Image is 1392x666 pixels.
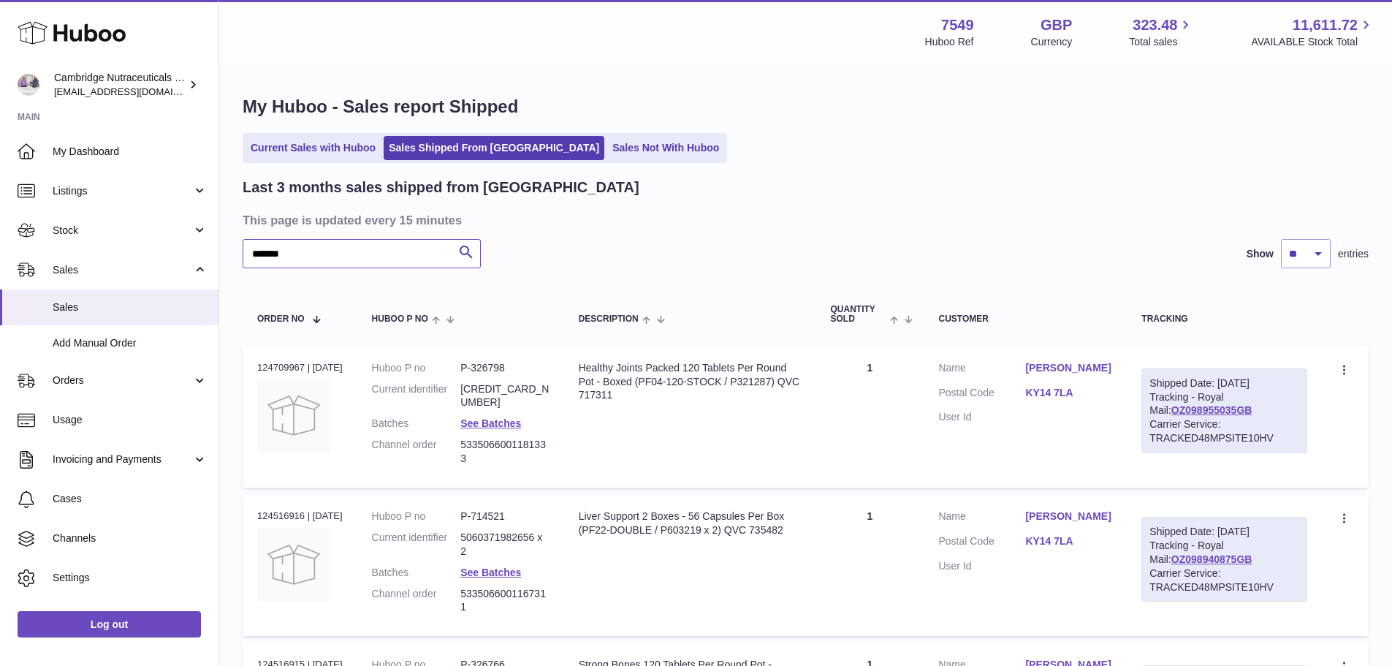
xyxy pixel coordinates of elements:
[831,305,887,324] span: Quantity Sold
[1041,15,1072,35] strong: GBP
[246,136,381,160] a: Current Sales with Huboo
[53,374,192,387] span: Orders
[1338,247,1369,261] span: entries
[579,361,802,403] div: Healthy Joints Packed 120 Tablets Per Round Pot - Boxed (PF04-120-STOCK / P321287) QVC 717311
[1025,510,1112,523] a: [PERSON_NAME]
[1025,534,1112,548] a: KY14 7LA
[384,136,604,160] a: Sales Shipped From [GEOGRAPHIC_DATA]
[1171,404,1252,416] a: OZ098955035GB
[243,95,1369,118] h1: My Huboo - Sales report Shipped
[372,531,461,559] dt: Current identifier
[460,510,549,523] dd: P-714521
[53,531,208,545] span: Channels
[1247,247,1274,261] label: Show
[1293,15,1358,35] span: 11,611.72
[257,528,330,601] img: no-photo.jpg
[1141,314,1307,324] div: Tracking
[53,300,208,314] span: Sales
[53,571,208,585] span: Settings
[816,347,924,488] td: 1
[1025,361,1112,375] a: [PERSON_NAME]
[460,382,549,410] dd: [CREDIT_CARD_NUMBER]
[53,184,192,198] span: Listings
[53,224,192,238] span: Stock
[938,510,1025,527] dt: Name
[1149,567,1299,594] div: Carrier Service: TRACKED48MPSITE10HV
[18,74,39,96] img: internalAdmin-7549@internal.huboo.com
[372,382,461,410] dt: Current identifier
[257,510,343,523] div: 124516916 | [DATE]
[460,587,549,615] dd: 5335066001167311
[938,559,1025,573] dt: User Id
[54,71,186,99] div: Cambridge Nutraceuticals Ltd
[607,136,724,160] a: Sales Not With Huboo
[53,413,208,427] span: Usage
[53,492,208,506] span: Cases
[1251,15,1374,49] a: 11,611.72 AVAILABLE Stock Total
[938,314,1112,324] div: Customer
[1149,525,1299,539] div: Shipped Date: [DATE]
[816,495,924,636] td: 1
[1141,368,1307,453] div: Tracking - Royal Mail:
[54,86,215,97] span: [EMAIL_ADDRESS][DOMAIN_NAME]
[938,410,1025,424] dt: User Id
[938,386,1025,404] dt: Postal Code
[53,145,208,159] span: My Dashboard
[579,314,639,324] span: Description
[460,438,549,466] dd: 5335066001181333
[941,15,974,35] strong: 7549
[53,336,208,350] span: Add Manual Order
[1129,35,1194,49] span: Total sales
[372,587,461,615] dt: Channel order
[257,379,330,452] img: no-photo.jpg
[579,510,802,537] div: Liver Support 2 Boxes - 56 Capsules Per Box (PF22-DOUBLE / P603219 x 2) QVC 735482
[372,361,461,375] dt: Huboo P no
[18,611,201,637] a: Log out
[1141,517,1307,602] div: Tracking - Royal Mail:
[53,453,192,466] span: Invoicing and Payments
[460,567,521,578] a: See Batches
[372,314,428,324] span: Huboo P no
[372,417,461,431] dt: Batches
[372,566,461,580] dt: Batches
[460,361,549,375] dd: P-326798
[372,438,461,466] dt: Channel order
[257,314,305,324] span: Order No
[1251,35,1374,49] span: AVAILABLE Stock Total
[1133,15,1177,35] span: 323.48
[1171,553,1252,565] a: OZ098940875GB
[1129,15,1194,49] a: 323.48 Total sales
[460,417,521,429] a: See Batches
[938,361,1025,379] dt: Name
[938,534,1025,552] dt: Postal Code
[257,361,343,374] div: 124709967 | [DATE]
[1149,417,1299,445] div: Carrier Service: TRACKED48MPSITE10HV
[372,510,461,523] dt: Huboo P no
[460,531,549,559] dd: 5060371982656 x 2
[243,212,1365,228] h3: This page is updated every 15 minutes
[1031,35,1073,49] div: Currency
[53,263,192,277] span: Sales
[1025,386,1112,400] a: KY14 7LA
[925,35,974,49] div: Huboo Ref
[243,178,639,197] h2: Last 3 months sales shipped from [GEOGRAPHIC_DATA]
[1149,376,1299,390] div: Shipped Date: [DATE]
